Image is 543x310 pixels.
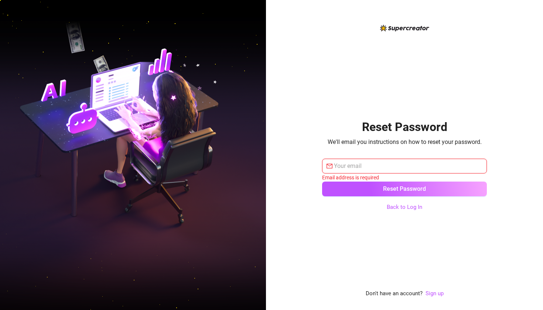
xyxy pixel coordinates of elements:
img: logo-BBDzfeDw.svg [380,25,429,31]
span: We'll email you instructions on how to reset your password. [328,137,482,147]
h2: Reset Password [362,120,447,135]
span: Don't have an account? [366,289,423,298]
a: Sign up [426,290,444,297]
a: Back to Log In [387,204,422,210]
input: Your email [334,162,482,170]
span: mail [327,163,332,169]
button: Reset Password [322,182,487,196]
div: Email address is required [322,173,487,182]
a: Sign up [426,289,444,298]
a: Back to Log In [387,203,422,212]
span: Reset Password [383,185,426,192]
